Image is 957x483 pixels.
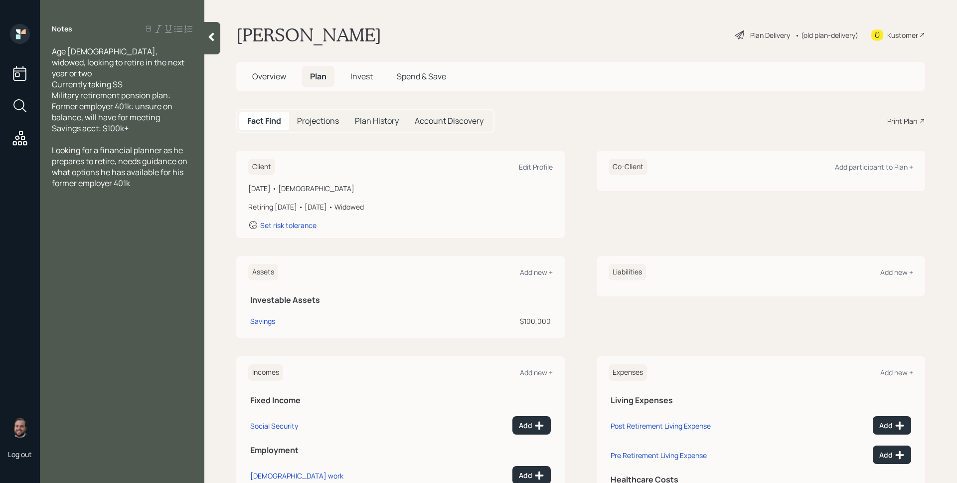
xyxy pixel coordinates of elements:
[795,30,858,40] div: • (old plan-delivery)
[355,116,399,126] h5: Plan History
[252,71,286,82] span: Overview
[260,221,317,230] div: Set risk tolerance
[248,159,275,175] h6: Client
[611,451,707,460] div: Pre Retirement Living Expense
[609,264,646,280] h6: Liabilities
[250,295,551,305] h5: Investable Assets
[250,471,343,481] div: [DEMOGRAPHIC_DATA] work
[519,162,553,172] div: Edit Profile
[8,450,32,459] div: Log out
[248,364,283,381] h6: Incomes
[750,30,790,40] div: Plan Delivery
[520,368,553,377] div: Add new +
[250,446,551,455] h5: Employment
[297,116,339,126] h5: Projections
[873,446,911,464] button: Add
[879,421,905,431] div: Add
[887,30,918,40] div: Kustomer
[247,116,281,126] h5: Fact Find
[520,267,553,277] div: Add new +
[10,418,30,438] img: james-distasi-headshot.png
[248,183,553,194] div: [DATE] • [DEMOGRAPHIC_DATA]
[880,368,913,377] div: Add new +
[519,471,544,481] div: Add
[611,396,911,405] h5: Living Expenses
[250,421,298,431] div: Social Security
[250,396,551,405] h5: Fixed Income
[887,116,917,126] div: Print Plan
[350,71,373,82] span: Invest
[248,202,553,212] div: Retiring [DATE] • [DATE] • Widowed
[879,450,905,460] div: Add
[835,162,913,172] div: Add participant to Plan +
[250,316,275,326] div: Savings
[52,145,189,189] span: Looking for a financial planner as he prepares to retire, needs guidance on what options he has a...
[52,24,72,34] label: Notes
[236,24,381,46] h1: [PERSON_NAME]
[310,71,326,82] span: Plan
[873,416,911,435] button: Add
[397,71,446,82] span: Spend & Save
[52,46,186,134] span: Age [DEMOGRAPHIC_DATA], widowed, looking to retire in the next year or two Currently taking SS Mi...
[611,421,711,431] div: Post Retirement Living Expense
[880,267,913,277] div: Add new +
[519,421,544,431] div: Add
[609,364,647,381] h6: Expenses
[248,264,278,280] h6: Assets
[609,159,647,175] h6: Co-Client
[415,116,483,126] h5: Account Discovery
[512,416,551,435] button: Add
[388,316,551,326] div: $100,000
